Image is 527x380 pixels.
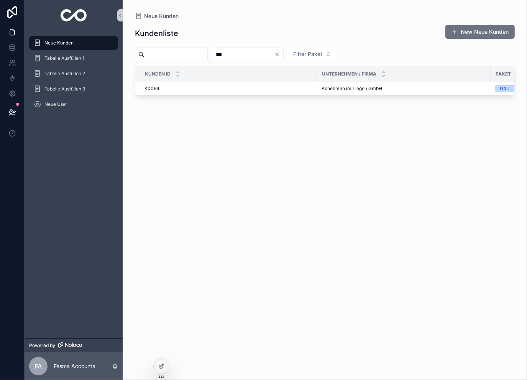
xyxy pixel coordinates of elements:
[274,51,283,58] button: Clear
[445,25,515,39] button: New Neue Kunden
[61,9,87,21] img: App logo
[29,51,118,65] a: Tabelle Ausfüllen 1
[322,71,376,77] span: Unternehmen / Firma
[44,40,74,46] span: Neue Kunden
[25,31,123,121] div: scrollable content
[25,338,123,352] a: Powered by
[29,82,118,96] a: Tabelle Ausfüllen 3
[144,12,179,20] span: Neue Kunden
[322,86,486,92] a: Abnehmen im Liegen GmbH
[322,86,382,92] span: Abnehmen im Liegen GmbH
[29,67,118,81] a: Tabelle Ausfüllen 2
[144,86,159,92] span: K0064
[44,101,67,107] span: Neue User
[144,86,312,92] a: K0064
[44,86,85,92] span: Tabelle Ausfüllen 3
[44,55,84,61] span: Tabelle Ausfüllen 1
[145,71,171,77] span: Kunden ID
[29,36,118,50] a: Neue Kunden
[44,71,85,77] span: Tabelle Ausfüllen 2
[35,362,42,371] span: FA
[29,342,55,349] span: Powered by
[293,50,322,58] span: Filter Paket
[54,362,95,370] p: Fesma Accounts
[496,71,511,77] span: Paket
[500,85,510,92] div: D4U
[135,28,178,39] h1: Kundenliste
[29,97,118,111] a: Neue User
[287,47,338,61] button: Select Button
[135,12,179,20] a: Neue Kunden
